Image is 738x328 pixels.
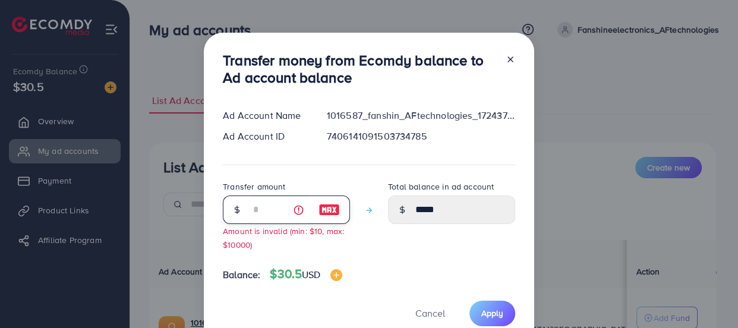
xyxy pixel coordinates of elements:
[223,181,285,193] label: Transfer amount
[223,225,344,250] small: Amount is invalid (min: $10, max: $10000)
[270,267,342,282] h4: $30.5
[213,109,317,122] div: Ad Account Name
[317,130,525,143] div: 7406141091503734785
[687,275,729,319] iframe: Chat
[330,269,342,281] img: image
[213,130,317,143] div: Ad Account ID
[469,301,515,326] button: Apply
[317,109,525,122] div: 1016587_fanshin_AFtechnologies_1724376603997
[302,268,320,281] span: USD
[481,307,503,319] span: Apply
[318,203,340,217] img: image
[415,307,445,320] span: Cancel
[223,268,260,282] span: Balance:
[400,301,460,326] button: Cancel
[388,181,494,193] label: Total balance in ad account
[223,52,496,86] h3: Transfer money from Ecomdy balance to Ad account balance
